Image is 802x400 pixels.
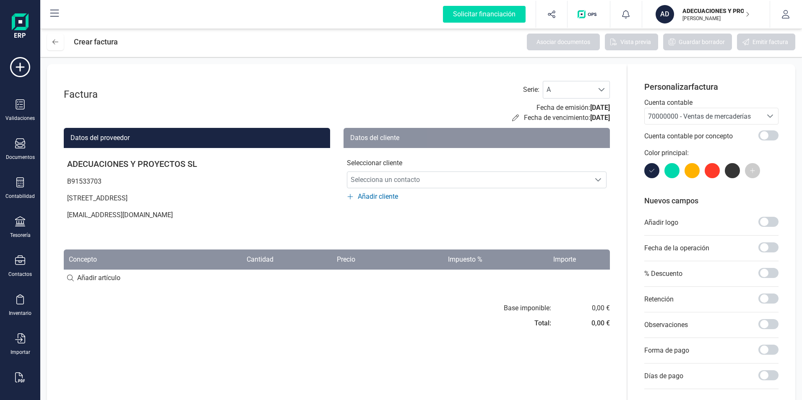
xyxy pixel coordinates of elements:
[644,243,709,253] p: Fecha de la operación
[591,303,610,313] div: 0,00 €
[523,85,539,95] label: Serie :
[543,81,594,98] span: A
[644,269,682,279] p: % Descuento
[8,271,32,278] div: Contactos
[504,303,551,313] div: Base imponible:
[682,15,750,22] p: [PERSON_NAME]
[591,318,610,328] div: 0,00 €
[590,104,610,112] span: [DATE]
[74,34,118,50] div: Crear factura
[590,177,606,183] div: Selecciona un contacto
[644,371,683,381] p: Días de pago
[9,310,31,317] div: Inventario
[64,207,330,223] p: [EMAIL_ADDRESS][DOMAIN_NAME]
[64,88,131,101] div: Factura
[578,10,600,18] img: Logo de OPS
[527,34,600,50] button: Asociar documentos
[644,345,689,356] p: Forma de pago
[433,1,536,28] button: Solicitar financiación
[279,249,360,270] th: Precio
[358,192,398,202] span: Añadir cliente
[64,190,330,207] p: [STREET_ADDRESS]
[590,114,610,122] span: [DATE]
[64,155,330,173] p: ADECUACIONES Y PROYECTOS SL
[605,34,658,50] button: Vista previa
[5,115,35,122] div: Validaciones
[682,7,750,15] p: ADECUACIONES Y PROYECTOS SL
[652,1,760,28] button: ADADECUACIONES Y PROYECTOS SL[PERSON_NAME]
[737,34,795,50] button: Emitir factura
[64,173,330,190] p: B91533703
[644,81,779,93] p: Personalizar factura
[656,5,674,23] div: AD
[644,131,733,141] p: Cuenta contable por concepto
[487,249,581,270] th: Importe
[762,108,778,124] div: Seleccione una cuenta
[10,232,31,239] div: Tesorería
[644,195,779,207] p: Nuevos campos
[344,128,610,148] div: Datos del cliente
[64,128,330,148] div: Datos del proveedor
[10,349,30,356] div: Importar
[648,112,751,120] span: 70000000 - Ventas de mercaderías
[64,249,173,270] th: Concepto
[443,6,526,23] div: Solicitar financiación
[347,171,590,188] span: Selecciona un contacto
[347,158,607,168] p: Seleccionar cliente
[536,103,610,113] p: Fecha de emisión:
[12,13,29,40] img: Logo Finanedi
[644,148,779,158] p: Color principal:
[524,113,610,123] p: Fecha de vencimiento:
[5,193,35,200] div: Contabilidad
[173,249,279,270] th: Cantidad
[663,34,732,50] button: Guardar borrador
[644,218,678,228] p: Añadir logo
[360,249,487,270] th: Impuesto %
[534,318,551,328] div: Total:
[644,98,779,108] p: Cuenta contable
[6,154,35,161] div: Documentos
[644,320,688,330] p: Observaciones
[573,1,605,28] button: Logo de OPS
[644,294,674,304] p: Retención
